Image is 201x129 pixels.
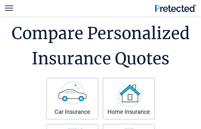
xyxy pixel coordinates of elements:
a: Car Insurance [46,78,98,119]
a: Home Insurance [103,78,155,119]
img: Pretected Logo [155,5,196,12]
img: Home Insurance [116,81,141,107]
h1: Compare Personalized Insurance Quotes [5,21,196,71]
img: Car Insurance [58,81,86,104]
